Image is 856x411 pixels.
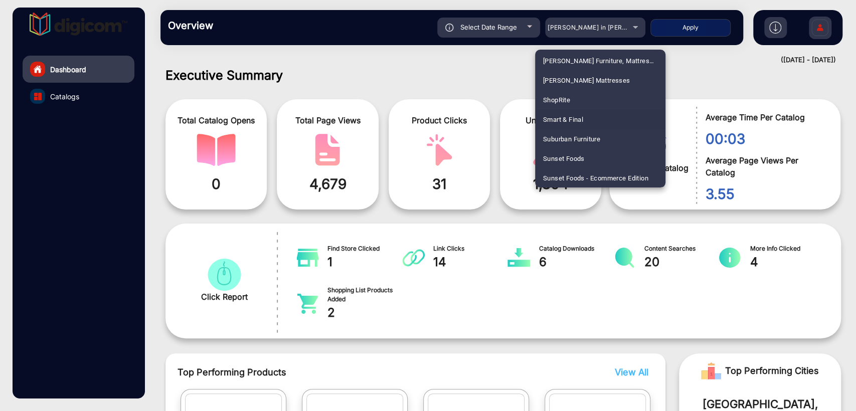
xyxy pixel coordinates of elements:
[543,90,570,110] span: ShopRite
[543,168,648,188] span: Sunset Foods - Ecommerce Edition
[543,110,583,129] span: Smart & Final
[543,129,600,149] span: Suburban Furniture
[543,51,657,71] span: [PERSON_NAME] Furniture, Mattress, & Appliance Store
[543,149,585,168] span: Sunset Foods
[543,71,630,90] span: [PERSON_NAME] Mattresses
